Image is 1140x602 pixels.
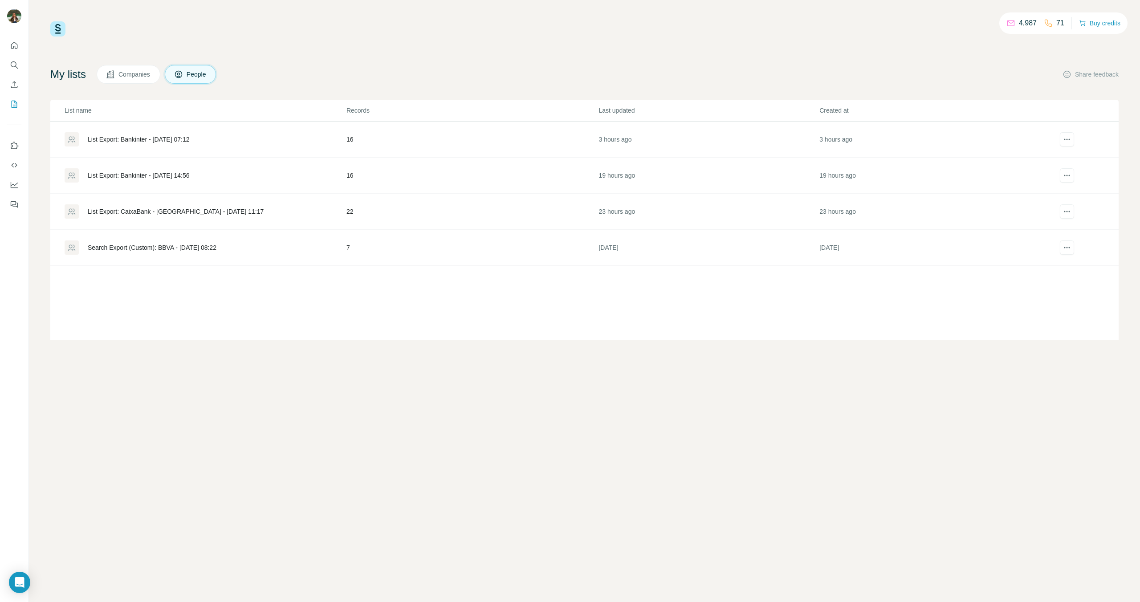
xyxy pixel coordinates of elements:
[88,207,264,216] div: List Export: CaixaBank - [GEOGRAPHIC_DATA] - [DATE] 11:17
[598,230,819,266] td: [DATE]
[346,158,598,194] td: 16
[1019,18,1037,28] p: 4,987
[65,106,346,115] p: List name
[598,122,819,158] td: 3 hours ago
[7,77,21,93] button: Enrich CSV
[88,243,216,252] div: Search Export (Custom): BBVA - [DATE] 08:22
[7,57,21,73] button: Search
[1060,204,1074,219] button: actions
[598,106,818,115] p: Last updated
[1063,70,1119,79] button: Share feedback
[819,106,1039,115] p: Created at
[819,158,1040,194] td: 19 hours ago
[598,194,819,230] td: 23 hours ago
[7,177,21,193] button: Dashboard
[819,230,1040,266] td: [DATE]
[88,135,190,144] div: List Export: Bankinter - [DATE] 07:12
[346,230,598,266] td: 7
[346,122,598,158] td: 16
[1060,240,1074,255] button: actions
[598,158,819,194] td: 19 hours ago
[7,9,21,23] img: Avatar
[187,70,207,79] span: People
[7,96,21,112] button: My lists
[346,194,598,230] td: 22
[7,138,21,154] button: Use Surfe on LinkedIn
[50,67,86,81] h4: My lists
[7,157,21,173] button: Use Surfe API
[1079,17,1120,29] button: Buy credits
[118,70,151,79] span: Companies
[88,171,190,180] div: List Export: Bankinter - [DATE] 14:56
[7,196,21,212] button: Feedback
[1060,168,1074,183] button: actions
[1056,18,1064,28] p: 71
[7,37,21,53] button: Quick start
[346,106,598,115] p: Records
[9,572,30,593] div: Open Intercom Messenger
[1060,132,1074,146] button: actions
[50,21,65,37] img: Surfe Logo
[819,194,1040,230] td: 23 hours ago
[819,122,1040,158] td: 3 hours ago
